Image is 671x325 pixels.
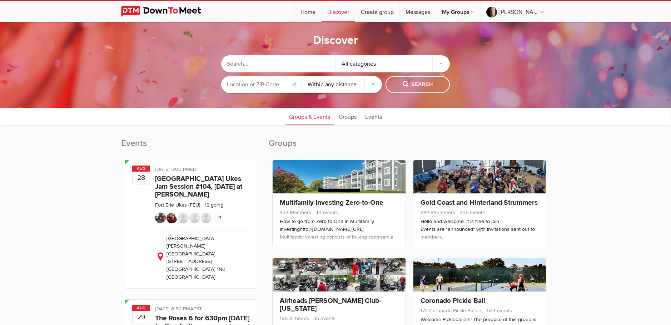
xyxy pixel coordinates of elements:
[155,213,166,223] img: Elaine
[178,213,189,223] img: Colin Heydon
[403,81,433,88] span: Search
[310,315,335,321] span: 35 events
[133,171,150,184] b: 28
[155,305,250,314] div: [DATE] 6:30 PM
[201,213,212,223] img: Marilyn Hardabura
[155,202,200,208] a: Fort Erie Ukes (FEU)
[132,305,150,311] span: Aug
[221,76,302,93] input: Location or ZIP-Code
[190,166,199,172] span: America/New_York
[155,174,242,207] a: [GEOGRAPHIC_DATA] Ukes Jam Session #104, [DATE] at [PERSON_NAME][GEOGRAPHIC_DATA], 5pm
[189,213,200,223] img: Sandra Heydon
[221,55,335,72] input: Search...
[362,107,386,125] a: Events
[214,213,224,223] span: +7
[313,33,358,48] h1: Discover
[436,1,480,22] a: My Groups
[421,198,538,207] a: Gold Coast and Hinterland Strummers
[421,308,483,314] span: 173 Coronado Pickle Ballers
[313,209,338,215] span: 40 events
[202,202,223,208] li: 12 going
[166,213,177,223] img: Brenda M
[155,166,250,175] div: [DATE] 5:00 PM
[166,235,227,280] span: [GEOGRAPHIC_DATA] - [PERSON_NAME][GEOGRAPHIC_DATA] [STREET_ADDRESS] [GEOGRAPHIC_DATA] 1N0, [GEOGR...
[133,311,150,324] b: 29
[280,209,311,215] span: 432 Members
[121,138,262,156] h2: Events
[335,107,360,125] a: Groups
[280,198,383,207] a: Multifamily Investing Zero-to-One
[400,1,436,22] a: Messages
[481,1,550,22] a: [PERSON_NAME]
[322,1,355,22] a: Discover
[386,76,450,93] button: Search
[280,296,381,313] a: Airheads [PERSON_NAME] Club-[US_STATE]
[132,166,150,172] span: Aug
[355,1,399,22] a: Create group
[285,107,334,125] a: Groups & Events
[336,55,450,72] div: All categories
[190,306,202,312] span: Australia/Sydney
[457,209,485,215] span: 205 events
[280,315,309,321] span: 195 Airheads
[484,308,512,314] span: 534 events
[421,296,485,305] a: Coronado Pickle Ball
[421,209,455,215] span: 284 Strummers
[269,138,550,156] h2: Groups
[295,1,321,22] a: Home
[121,6,212,17] img: DownToMeet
